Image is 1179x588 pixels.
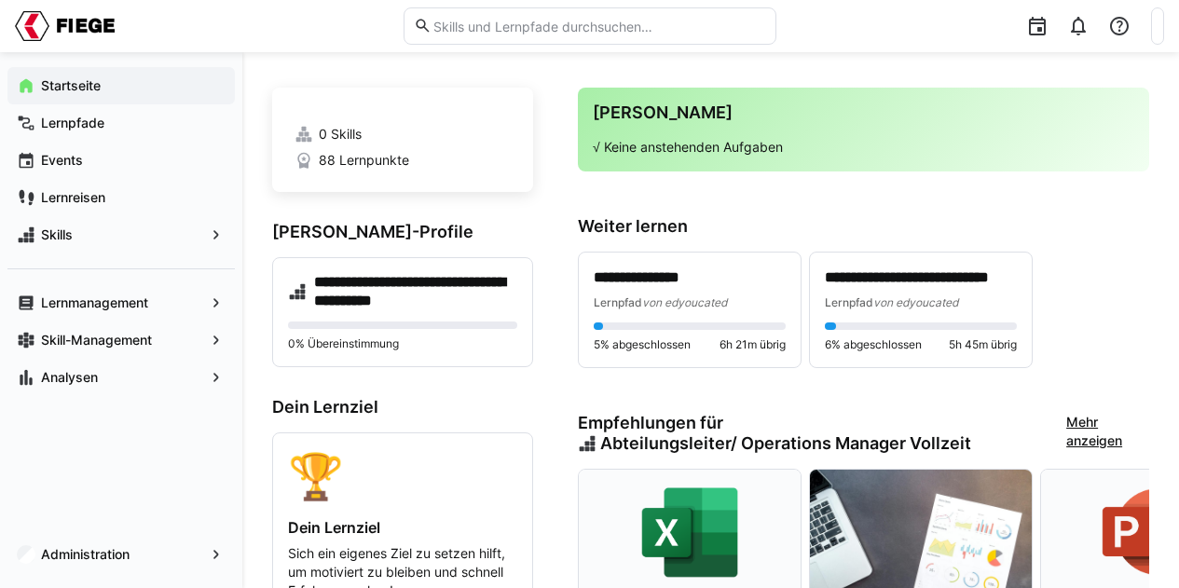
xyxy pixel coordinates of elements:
[593,138,1134,157] p: √ Keine anstehenden Aufgaben
[295,125,511,144] a: 0 Skills
[593,103,1134,123] h3: [PERSON_NAME]
[288,518,517,537] h4: Dein Lernziel
[578,216,1149,237] h3: Weiter lernen
[594,295,642,309] span: Lernpfad
[319,125,362,144] span: 0 Skills
[825,295,873,309] span: Lernpfad
[272,397,533,417] h3: Dein Lernziel
[272,222,533,242] h3: [PERSON_NAME]-Profile
[288,448,517,503] div: 🏆
[642,295,727,309] span: von edyoucated
[578,413,1066,454] h3: Empfehlungen für
[873,295,958,309] span: von edyoucated
[594,337,691,352] span: 5% abgeschlossen
[720,337,786,352] span: 6h 21m übrig
[825,337,922,352] span: 6% abgeschlossen
[432,18,765,34] input: Skills und Lernpfade durchsuchen…
[1066,413,1149,454] a: Mehr anzeigen
[319,151,409,170] span: 88 Lernpunkte
[949,337,1017,352] span: 5h 45m übrig
[288,336,517,351] p: 0% Übereinstimmung
[600,433,971,454] span: Abteilungsleiter/ Operations Manager Vollzeit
